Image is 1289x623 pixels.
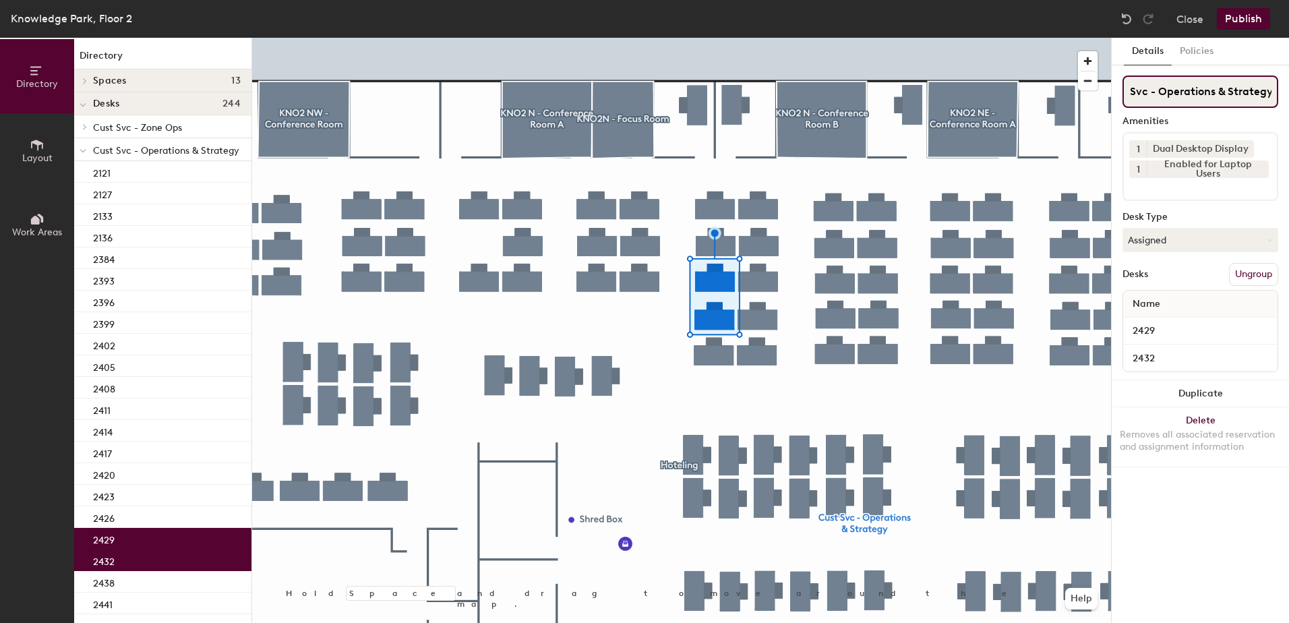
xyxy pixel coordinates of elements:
[1120,12,1133,26] img: Undo
[1172,38,1222,65] button: Policies
[1217,8,1270,30] button: Publish
[93,358,115,374] p: 2405
[93,145,239,156] span: Cust Svc - Operations & Strategy
[1129,140,1147,158] button: 1
[1122,212,1278,222] div: Desk Type
[1137,142,1140,156] span: 1
[93,487,115,503] p: 2423
[1122,269,1148,280] div: Desks
[93,250,115,266] p: 2384
[12,227,62,238] span: Work Areas
[93,531,115,546] p: 2429
[93,380,115,395] p: 2408
[1229,263,1278,286] button: Ungroup
[93,509,115,525] p: 2426
[1176,8,1203,30] button: Close
[93,574,115,589] p: 2438
[93,444,112,460] p: 2417
[1126,292,1167,316] span: Name
[93,76,127,86] span: Spaces
[93,98,119,109] span: Desks
[93,164,111,179] p: 2121
[93,336,115,352] p: 2402
[22,152,53,164] span: Layout
[1065,588,1098,610] button: Help
[93,315,115,330] p: 2399
[1124,38,1172,65] button: Details
[1126,349,1275,367] input: Unnamed desk
[1122,116,1278,127] div: Amenities
[93,401,111,417] p: 2411
[1147,140,1254,158] div: Dual Desktop Display
[93,207,113,222] p: 2133
[74,49,251,69] h1: Directory
[1112,380,1289,407] button: Duplicate
[231,76,241,86] span: 13
[93,185,112,201] p: 2127
[1120,429,1281,453] div: Removes all associated reservation and assignment information
[1129,160,1147,178] button: 1
[93,122,182,133] span: Cust Svc - Zone Ops
[11,10,132,27] div: Knowledge Park, Floor 2
[16,78,58,90] span: Directory
[1122,228,1278,252] button: Assigned
[93,423,113,438] p: 2414
[1126,322,1275,340] input: Unnamed desk
[222,98,241,109] span: 244
[93,466,115,481] p: 2420
[1112,407,1289,467] button: DeleteRemoves all associated reservation and assignment information
[1147,160,1269,178] div: Enabled for Laptop Users
[93,552,115,568] p: 2432
[93,229,113,244] p: 2136
[1137,162,1140,177] span: 1
[93,595,113,611] p: 2441
[93,272,115,287] p: 2393
[93,293,115,309] p: 2396
[1141,12,1155,26] img: Redo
